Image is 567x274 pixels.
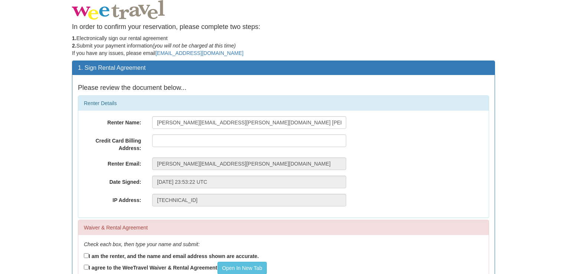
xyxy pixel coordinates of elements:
[78,84,489,92] h4: Please review the document below...
[78,65,489,71] h3: 1. Sign Rental Agreement
[78,96,489,111] div: Renter Details
[72,43,76,49] strong: 2.
[72,23,495,31] h4: In order to confirm your reservation, please complete two steps:
[72,35,76,41] strong: 1.
[78,220,489,235] div: Waiver & Rental Agreement
[78,116,147,126] label: Renter Name:
[155,50,243,56] a: [EMAIL_ADDRESS][DOMAIN_NAME]
[78,194,147,204] label: IP Address:
[84,241,200,247] em: Check each box, then type your name and submit:
[84,265,89,270] input: I agree to the WeeTravel Waiver & Rental AgreementOpen In New Tab
[153,43,236,49] em: (you will not be charged at this time)
[84,253,89,258] input: I am the renter, and the name and email address shown are accurate.
[78,157,147,167] label: Renter Email:
[72,35,495,57] p: Electronically sign our rental agreement Submit your payment information If you have any issues, ...
[78,176,147,186] label: Date Signed:
[78,134,147,152] label: Credit Card Billing Address:
[84,252,259,260] label: I am the renter, and the name and email address shown are accurate.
